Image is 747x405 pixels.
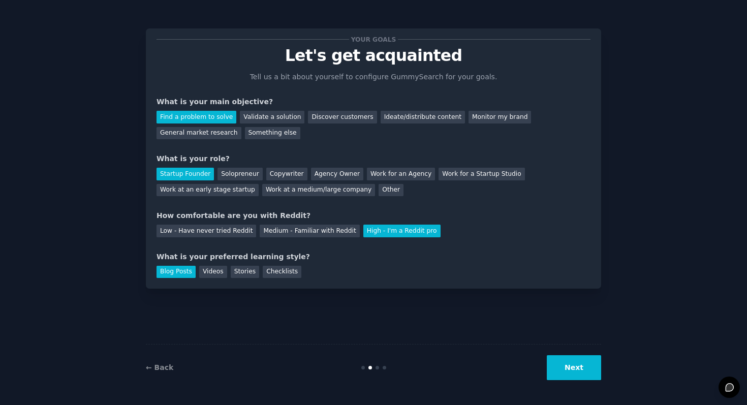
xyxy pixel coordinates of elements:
[157,184,259,197] div: Work at an early stage startup
[157,97,590,107] div: What is your main objective?
[260,225,359,237] div: Medium - Familiar with Reddit
[349,34,398,45] span: Your goals
[379,184,403,197] div: Other
[245,72,502,82] p: Tell us a bit about yourself to configure GummySearch for your goals.
[266,168,307,180] div: Copywriter
[157,111,236,123] div: Find a problem to solve
[547,355,601,380] button: Next
[240,111,304,123] div: Validate a solution
[245,127,300,140] div: Something else
[157,225,256,237] div: Low - Have never tried Reddit
[263,266,301,278] div: Checklists
[469,111,531,123] div: Monitor my brand
[157,168,214,180] div: Startup Founder
[439,168,524,180] div: Work for a Startup Studio
[262,184,375,197] div: Work at a medium/large company
[157,210,590,221] div: How comfortable are you with Reddit?
[367,168,435,180] div: Work for an Agency
[157,153,590,164] div: What is your role?
[146,363,173,371] a: ← Back
[199,266,227,278] div: Videos
[311,168,363,180] div: Agency Owner
[157,47,590,65] p: Let's get acquainted
[363,225,441,237] div: High - I'm a Reddit pro
[157,127,241,140] div: General market research
[157,266,196,278] div: Blog Posts
[231,266,259,278] div: Stories
[157,252,590,262] div: What is your preferred learning style?
[217,168,262,180] div: Solopreneur
[381,111,465,123] div: Ideate/distribute content
[308,111,377,123] div: Discover customers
